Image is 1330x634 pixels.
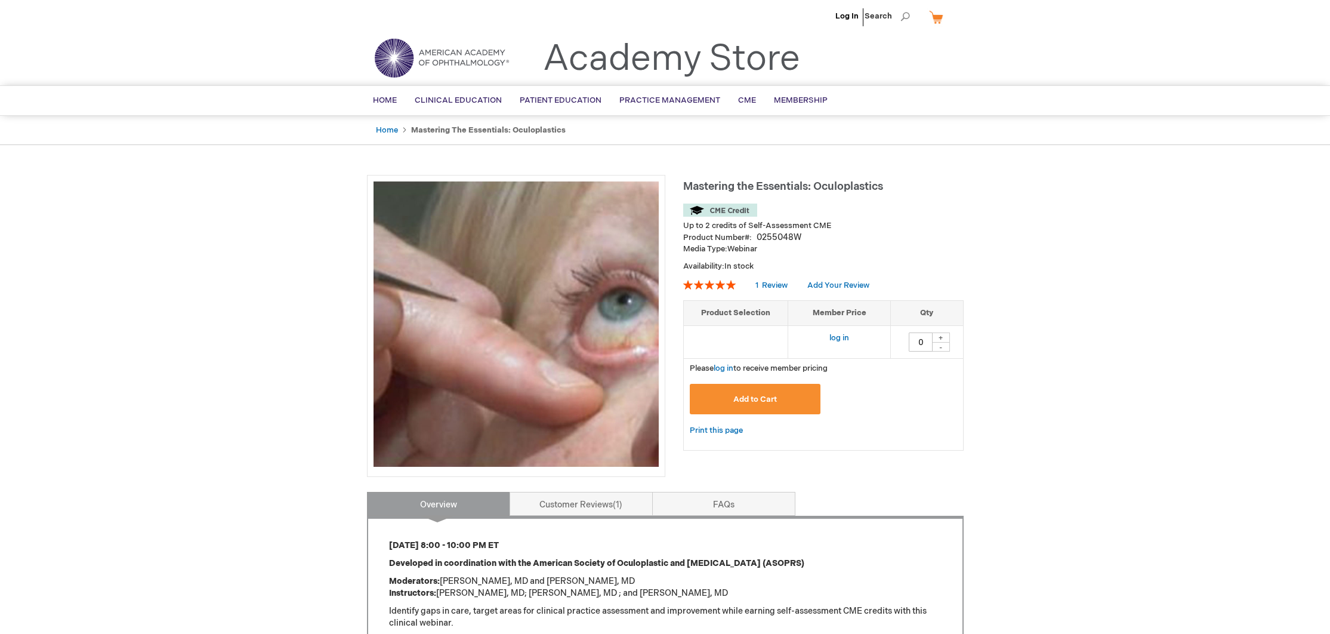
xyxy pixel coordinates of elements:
span: 1 [613,500,622,510]
strong: Instructors: [389,588,436,598]
img: Mastering the Essentials: Oculoplastics [374,181,659,467]
span: Review [762,281,788,290]
strong: Mastering the Essentials: Oculoplastics [411,125,566,135]
strong: Product Number [683,233,752,242]
li: Up to 2 credits of Self-Assessment CME [683,220,964,232]
a: FAQs [652,492,795,516]
span: Practice Management [619,96,720,105]
div: 0255048W [757,232,801,244]
input: Qty [909,333,933,352]
a: log in [829,333,849,343]
span: Search [865,4,910,28]
div: 100% [683,280,736,290]
p: Webinar [683,244,964,255]
th: Member Price [788,301,891,326]
strong: [DATE] 8:00 - 10:00 PM ET [389,540,499,550]
a: Add Your Review [807,281,869,290]
a: Overview [367,492,510,516]
strong: Developed in coordination with the American Society of Oculoplastic and [MEDICAL_DATA] (ASOPRS) [389,558,804,568]
a: Print this page [690,423,743,438]
th: Qty [891,301,963,326]
span: In stock [724,261,754,271]
strong: Moderators: [389,576,440,586]
span: 1 [755,281,758,290]
span: Add to Cart [733,395,777,404]
span: Please to receive member pricing [690,364,828,373]
p: Identify gaps in care, target areas for clinical practice assessment and improvement while earnin... [389,605,942,629]
p: Availability: [683,261,964,272]
th: Product Selection [684,301,788,326]
span: Patient Education [520,96,601,105]
div: - [932,342,950,352]
a: Home [376,125,398,135]
span: Mastering the Essentials: Oculoplastics [683,180,883,193]
span: Home [373,96,397,105]
a: Academy Store [543,38,800,81]
div: + [932,333,950,343]
a: Customer Reviews1 [510,492,653,516]
p: [PERSON_NAME], MD and [PERSON_NAME], MD [PERSON_NAME], MD; [PERSON_NAME], MD ; and [PERSON_NAME], MD [389,575,942,599]
span: CME [738,96,756,105]
img: CME Credit [683,204,757,217]
a: log in [714,364,733,373]
span: Clinical Education [415,96,502,105]
strong: Media Type: [683,244,727,254]
a: Log In [835,11,859,21]
span: Membership [774,96,828,105]
button: Add to Cart [690,384,821,414]
a: 1 Review [755,281,789,290]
